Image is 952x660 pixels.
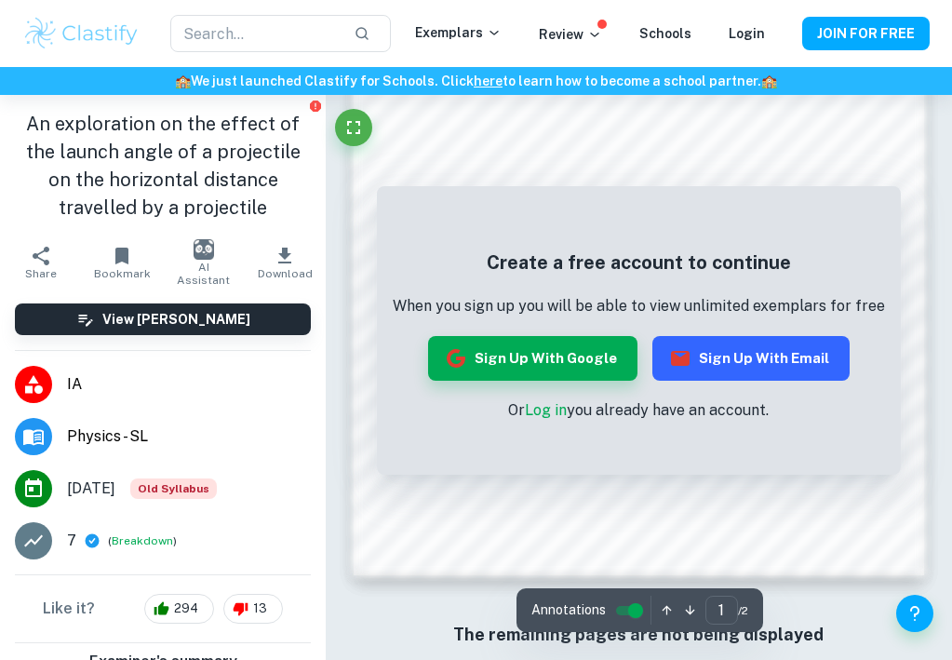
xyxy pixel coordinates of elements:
a: Login [729,26,765,41]
span: [DATE] [67,478,115,500]
span: Annotations [531,600,606,620]
span: 🏫 [175,74,191,88]
span: ( ) [108,532,177,550]
span: Bookmark [94,267,151,280]
p: Exemplars [415,22,502,43]
span: / 2 [738,602,748,619]
a: Log in [525,401,567,419]
button: Sign up with Email [652,336,850,381]
span: Old Syllabus [130,478,217,499]
div: 294 [144,594,214,624]
button: Report issue [308,99,322,113]
span: AI Assistant [174,261,234,287]
img: Clastify logo [22,15,141,52]
button: Download [245,236,327,289]
img: AI Assistant [194,239,214,260]
button: JOIN FOR FREE [802,17,930,50]
p: Or you already have an account. [393,399,885,422]
button: View [PERSON_NAME] [15,303,311,335]
span: Physics - SL [67,425,311,448]
h6: The remaining pages are not being displayed [391,622,888,648]
a: here [474,74,503,88]
p: 7 [67,530,76,552]
button: Bookmark [82,236,164,289]
span: Download [258,267,313,280]
a: Schools [639,26,691,41]
p: When you sign up you will be able to view unlimited exemplars for free [393,295,885,317]
button: Help and Feedback [896,595,933,632]
span: Share [25,267,57,280]
div: Starting from the May 2025 session, the Physics IA requirements have changed. It's OK to refer to... [130,478,217,499]
h1: An exploration on the effect of the launch angle of a projectile on the horizontal distance trave... [15,110,311,222]
button: Sign up with Google [428,336,637,381]
button: Fullscreen [335,109,372,146]
h6: Like it? [43,598,95,620]
input: Search... [170,15,339,52]
div: 13 [223,594,283,624]
h5: Create a free account to continue [393,249,885,276]
h6: We just launched Clastify for Schools. Click to learn how to become a school partner. [4,71,948,91]
span: 🏫 [761,74,777,88]
p: Review [539,24,602,45]
span: 294 [164,599,208,618]
button: Breakdown [112,532,173,549]
span: 13 [243,599,277,618]
button: AI Assistant [163,236,245,289]
span: IA [67,373,311,396]
h6: View [PERSON_NAME] [102,309,250,330]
